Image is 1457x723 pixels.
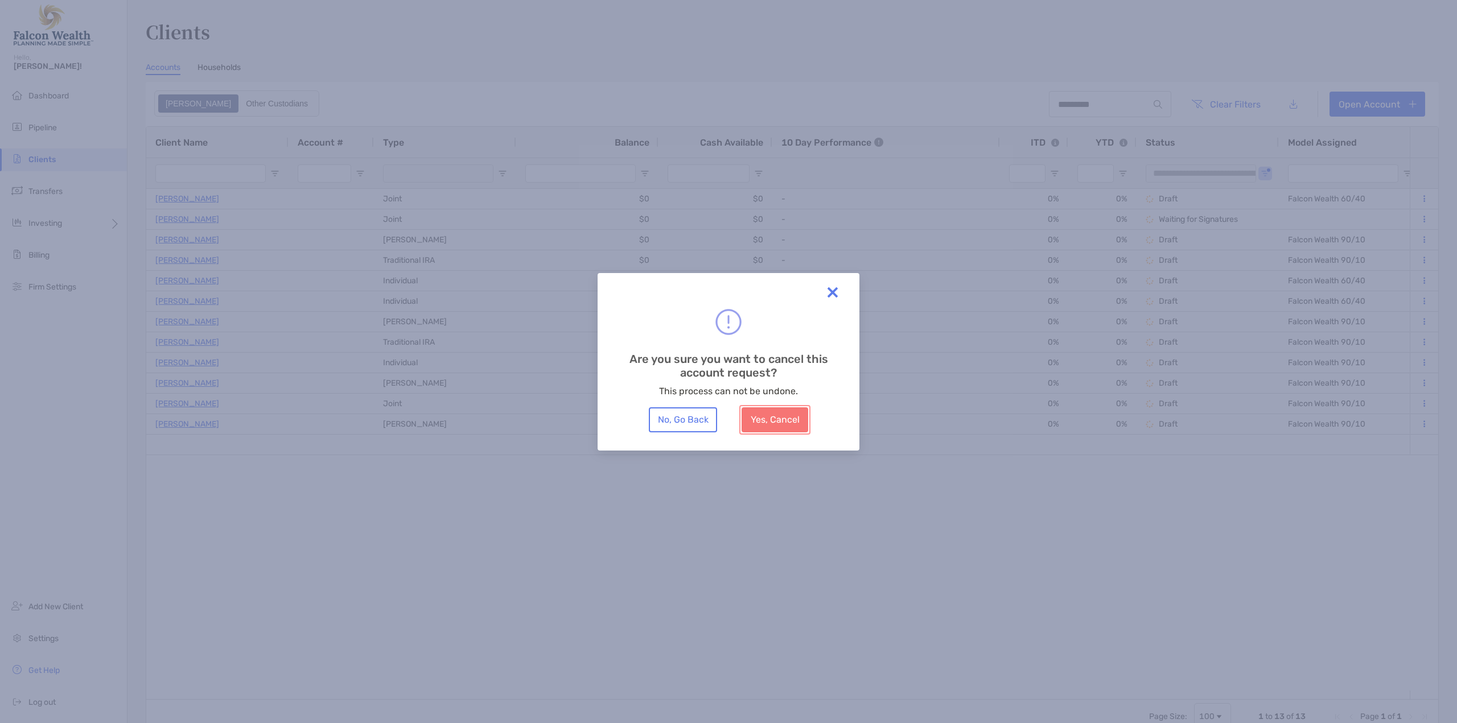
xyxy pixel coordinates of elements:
[714,308,743,336] img: info icon animation
[649,407,717,432] button: No, Go Back
[828,287,838,298] img: info icon animation
[616,352,841,379] h3: Are you sure you want to cancel this account request?
[659,384,798,398] p: This process can not be undone.
[742,407,808,432] button: Yes, Cancel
